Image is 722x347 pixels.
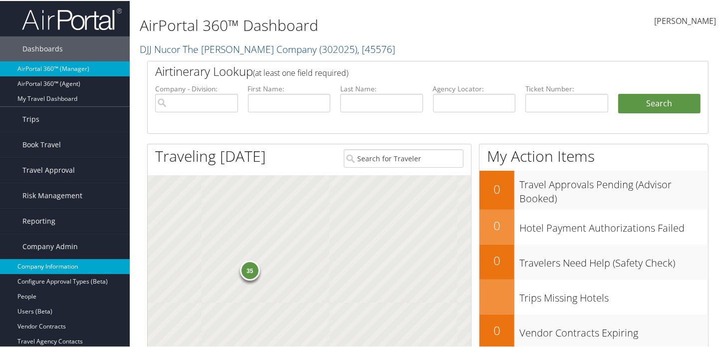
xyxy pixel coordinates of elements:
[519,250,708,269] h3: Travelers Need Help (Safety Check)
[253,66,348,77] span: (at least one field required)
[525,83,608,93] label: Ticket Number:
[22,106,39,131] span: Trips
[519,285,708,304] h3: Trips Missing Hotels
[22,6,122,30] img: airportal-logo.png
[22,182,82,207] span: Risk Management
[344,148,464,167] input: Search for Traveler
[654,5,716,36] a: [PERSON_NAME]
[340,83,423,93] label: Last Name:
[22,131,61,156] span: Book Travel
[480,180,514,197] h2: 0
[480,216,514,233] h2: 0
[519,215,708,234] h3: Hotel Payment Authorizations Failed
[140,41,395,55] a: DJJ Nucor The [PERSON_NAME] Company
[480,145,708,166] h1: My Action Items
[480,321,514,338] h2: 0
[618,93,701,113] button: Search
[519,320,708,339] h3: Vendor Contracts Expiring
[480,170,708,208] a: 0Travel Approvals Pending (Advisor Booked)
[140,14,524,35] h1: AirPortal 360™ Dashboard
[319,41,357,55] span: ( 302025 )
[155,83,238,93] label: Company - Division:
[433,83,516,93] label: Agency Locator:
[480,279,708,314] a: Trips Missing Hotels
[480,209,708,244] a: 0Hotel Payment Authorizations Failed
[22,157,75,182] span: Travel Approval
[22,233,78,258] span: Company Admin
[248,83,331,93] label: First Name:
[155,145,266,166] h1: Traveling [DATE]
[155,62,654,79] h2: Airtinerary Lookup
[22,35,63,60] span: Dashboards
[480,251,514,268] h2: 0
[357,41,395,55] span: , [ 45576 ]
[22,208,55,233] span: Reporting
[480,244,708,279] a: 0Travelers Need Help (Safety Check)
[240,260,260,280] div: 35
[654,14,716,25] span: [PERSON_NAME]
[519,172,708,205] h3: Travel Approvals Pending (Advisor Booked)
